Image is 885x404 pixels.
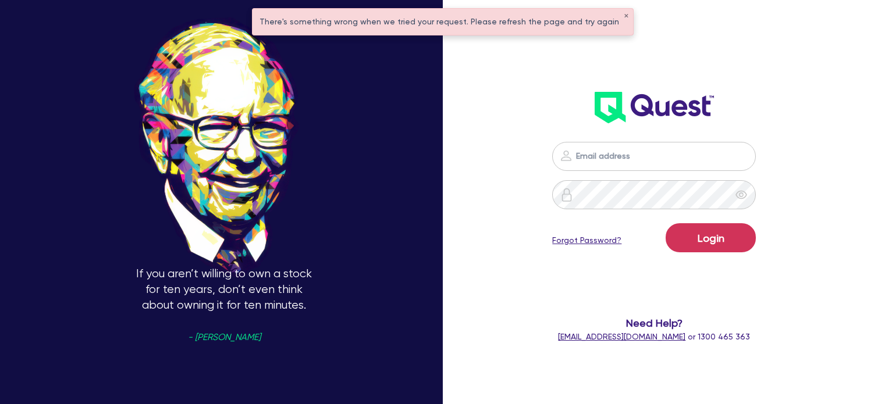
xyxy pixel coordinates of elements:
span: Need Help? [539,315,769,331]
img: icon-password [559,149,573,163]
span: eye [735,189,747,201]
button: ✕ [624,13,628,19]
a: [EMAIL_ADDRESS][DOMAIN_NAME] [558,332,685,341]
img: wH2k97JdezQIQAAAABJRU5ErkJggg== [595,92,714,123]
div: There's something wrong when we tried your request. Please refresh the page and try again [253,9,633,35]
a: Forgot Password? [552,234,621,246]
span: - [PERSON_NAME] [188,333,261,342]
img: icon-password [560,188,574,202]
button: Login [666,223,756,252]
span: or 1300 465 363 [558,332,750,341]
input: Email address [552,142,756,171]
